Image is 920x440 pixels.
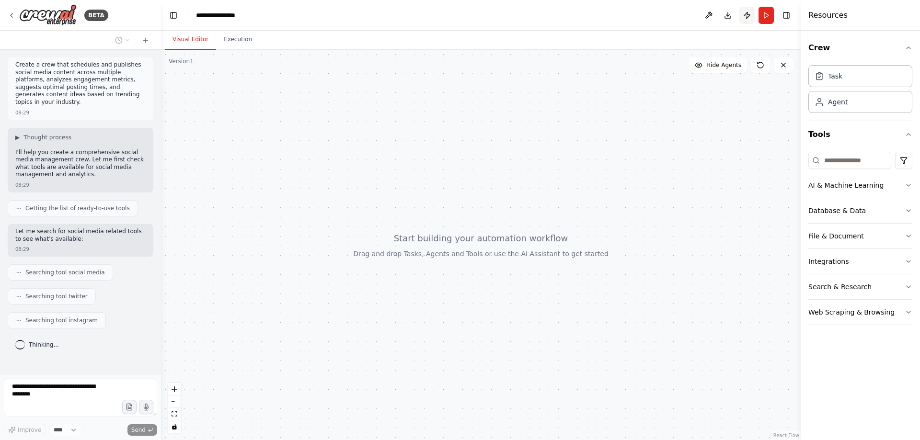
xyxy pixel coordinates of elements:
button: File & Document [808,224,912,248]
button: fit view [168,408,181,420]
h4: Resources [808,10,848,21]
button: Crew [808,34,912,61]
p: Create a crew that schedules and publishes social media content across multiple platforms, analyz... [15,61,146,106]
span: Thinking... [29,341,59,349]
nav: breadcrumb [196,11,244,20]
div: Tools [808,148,912,333]
button: Search & Research [808,274,912,299]
button: Switch to previous chat [111,34,134,46]
img: Logo [19,4,77,26]
button: Hide Agents [689,57,747,73]
button: Click to speak your automation idea [139,400,153,414]
div: Database & Data [808,206,866,215]
button: Web Scraping & Browsing [808,300,912,325]
button: Start a new chat [138,34,153,46]
div: Integrations [808,257,849,266]
a: React Flow attribution [773,433,799,438]
button: ▶Thought process [15,134,71,141]
div: Version 1 [169,57,194,65]
button: Upload files [122,400,137,414]
button: toggle interactivity [168,420,181,433]
button: Hide left sidebar [167,9,180,22]
p: Let me search for social media related tools to see what's available: [15,228,146,243]
div: Crew [808,61,912,121]
div: Search & Research [808,282,872,292]
button: Send [127,424,157,436]
button: Tools [808,121,912,148]
span: Searching tool twitter [25,293,88,300]
button: zoom in [168,383,181,395]
button: Integrations [808,249,912,274]
span: Searching tool instagram [25,316,98,324]
div: BETA [84,10,108,21]
button: Execution [216,30,260,50]
button: Hide right sidebar [780,9,793,22]
div: Web Scraping & Browsing [808,307,895,317]
div: File & Document [808,231,864,241]
p: I'll help you create a comprehensive social media management crew. Let me first check what tools ... [15,149,146,179]
span: Improve [18,426,41,434]
span: Send [131,426,146,434]
div: Task [828,71,842,81]
span: Hide Agents [706,61,741,69]
span: Getting the list of ready-to-use tools [25,204,130,212]
div: 08:29 [15,109,29,116]
span: ▶ [15,134,20,141]
div: AI & Machine Learning [808,181,884,190]
button: Improve [4,424,46,436]
div: 08:29 [15,181,29,189]
span: Thought process [23,134,71,141]
button: Database & Data [808,198,912,223]
div: React Flow controls [168,383,181,433]
button: Visual Editor [165,30,216,50]
span: Searching tool social media [25,269,105,276]
button: AI & Machine Learning [808,173,912,198]
button: zoom out [168,395,181,408]
div: Agent [828,97,848,107]
div: 08:29 [15,246,29,253]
